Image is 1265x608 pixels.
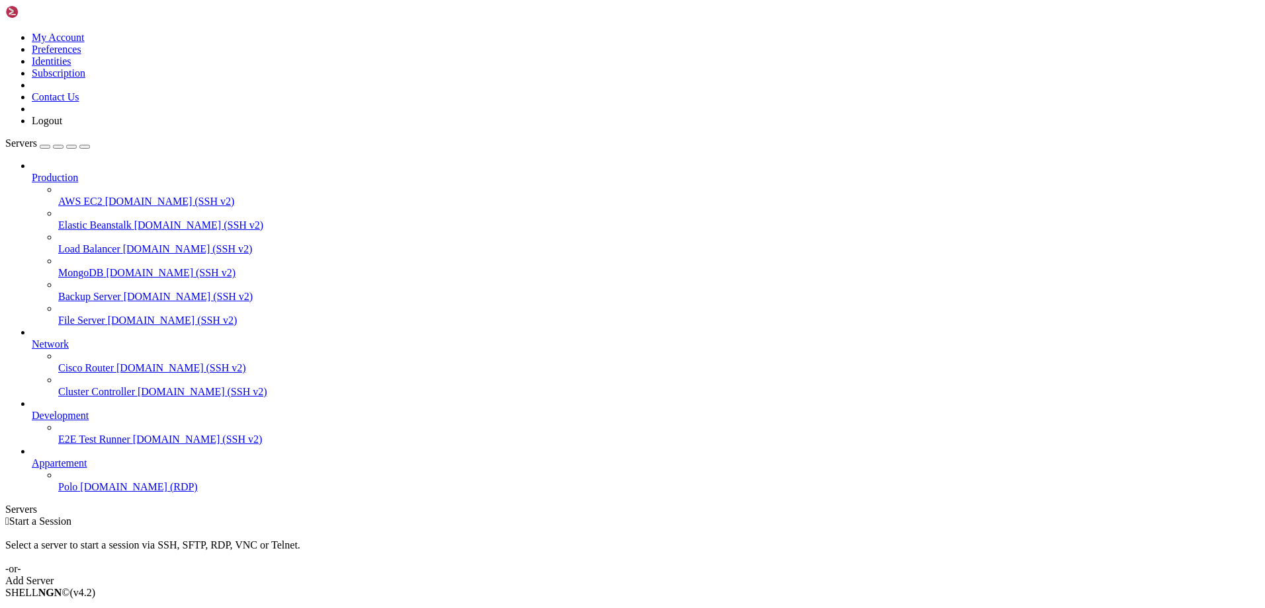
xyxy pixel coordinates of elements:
[58,422,1260,445] li: E2E Test Runner [DOMAIN_NAME] (SSH v2)
[32,410,89,421] span: Development
[58,219,1260,231] a: Elastic Beanstalk [DOMAIN_NAME] (SSH v2)
[58,362,114,373] span: Cisco Router
[38,587,62,598] b: NGN
[58,291,1260,303] a: Backup Server [DOMAIN_NAME] (SSH v2)
[58,208,1260,231] li: Elastic Beanstalk [DOMAIN_NAME] (SSH v2)
[32,67,85,79] a: Subscription
[5,504,1260,515] div: Servers
[5,575,1260,587] div: Add Server
[58,243,120,254] span: Load Balancer
[32,338,1260,350] a: Network
[5,5,81,19] img: Shellngn
[32,338,69,350] span: Network
[32,398,1260,445] li: Development
[58,243,1260,255] a: Load Balancer [DOMAIN_NAME] (SSH v2)
[32,457,87,469] span: Appartement
[70,587,96,598] span: 4.2.0
[134,219,264,231] span: [DOMAIN_NAME] (SSH v2)
[124,291,253,302] span: [DOMAIN_NAME] (SSH v2)
[108,315,238,326] span: [DOMAIN_NAME] (SSH v2)
[5,527,1260,575] div: Select a server to start a session via SSH, SFTP, RDP, VNC or Telnet. -or-
[32,91,79,102] a: Contact Us
[58,386,135,397] span: Cluster Controller
[138,386,267,397] span: [DOMAIN_NAME] (SSH v2)
[58,267,1260,279] a: MongoDB [DOMAIN_NAME] (SSH v2)
[58,219,132,231] span: Elastic Beanstalk
[58,481,1260,493] a: Polo [DOMAIN_NAME] (RDP)
[58,231,1260,255] li: Load Balancer [DOMAIN_NAME] (SSH v2)
[32,172,1260,184] a: Production
[32,56,71,67] a: Identities
[9,515,71,527] span: Start a Session
[106,267,236,278] span: [DOMAIN_NAME] (SSH v2)
[58,255,1260,279] li: MongoDB [DOMAIN_NAME] (SSH v2)
[32,445,1260,493] li: Appartement
[58,303,1260,326] li: File Server [DOMAIN_NAME] (SSH v2)
[58,374,1260,398] li: Cluster Controller [DOMAIN_NAME] (SSH v2)
[58,386,1260,398] a: Cluster Controller [DOMAIN_NAME] (SSH v2)
[58,434,1260,445] a: E2E Test Runner [DOMAIN_NAME] (SSH v2)
[58,291,121,302] span: Backup Server
[32,326,1260,398] li: Network
[58,315,105,326] span: File Server
[58,469,1260,493] li: Polo [DOMAIN_NAME] (RDP)
[58,184,1260,208] li: AWS EC2 [DOMAIN_NAME] (SSH v2)
[58,481,77,492] span: Polo
[58,362,1260,374] a: Cisco Router [DOMAIN_NAME] (SSH v2)
[123,243,253,254] span: [DOMAIN_NAME] (SSH v2)
[5,515,9,527] span: 
[133,434,263,445] span: [DOMAIN_NAME] (SSH v2)
[32,115,62,126] a: Logout
[105,196,235,207] span: [DOMAIN_NAME] (SSH v2)
[58,434,130,445] span: E2E Test Runner
[58,315,1260,326] a: File Server [DOMAIN_NAME] (SSH v2)
[5,137,37,149] span: Servers
[32,32,85,43] a: My Account
[58,267,103,278] span: MongoDB
[32,457,1260,469] a: Appartement
[58,196,103,207] span: AWS EC2
[32,410,1260,422] a: Development
[32,160,1260,326] li: Production
[80,481,197,492] span: [DOMAIN_NAME] (RDP)
[5,587,95,598] span: SHELL ©
[32,44,81,55] a: Preferences
[58,279,1260,303] li: Backup Server [DOMAIN_NAME] (SSH v2)
[116,362,246,373] span: [DOMAIN_NAME] (SSH v2)
[58,196,1260,208] a: AWS EC2 [DOMAIN_NAME] (SSH v2)
[32,172,78,183] span: Production
[58,350,1260,374] li: Cisco Router [DOMAIN_NAME] (SSH v2)
[5,137,90,149] a: Servers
